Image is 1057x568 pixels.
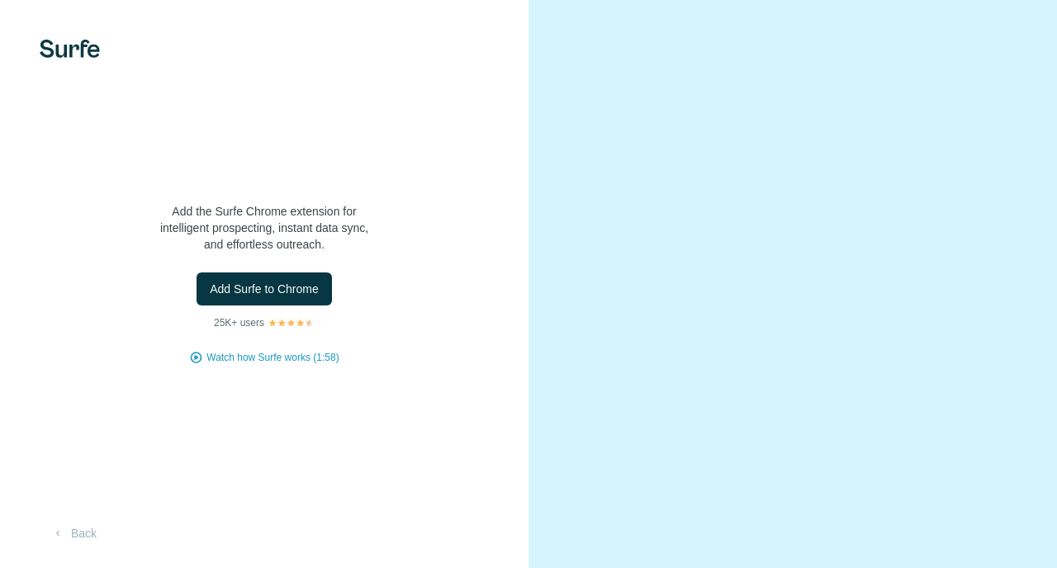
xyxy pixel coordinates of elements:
[40,40,100,58] img: Surfe's logo
[206,350,339,365] button: Watch how Surfe works (1:58)
[268,318,315,328] img: Rating Stars
[99,124,429,190] h1: Let’s bring Surfe to your LinkedIn
[99,203,429,253] p: Add the Surfe Chrome extension for intelligent prospecting, instant data sync, and effortless out...
[210,281,319,297] span: Add Surfe to Chrome
[40,518,108,548] button: Back
[214,315,264,330] p: 25K+ users
[197,272,332,305] button: Add Surfe to Chrome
